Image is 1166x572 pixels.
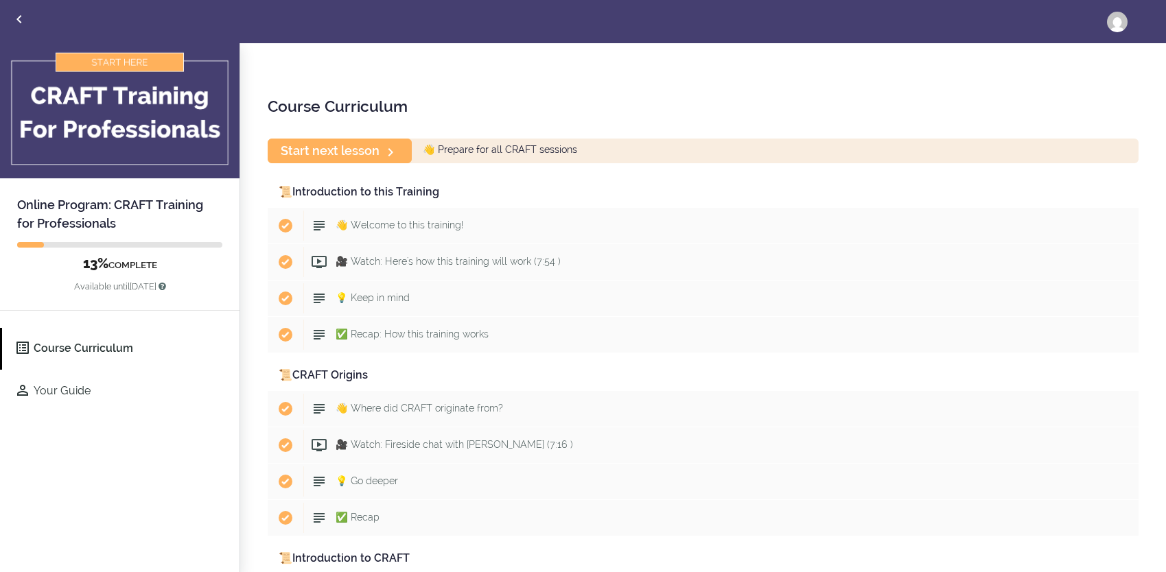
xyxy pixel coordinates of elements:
span: Completed item [268,208,303,243]
span: Completed item [268,464,303,499]
div: COMPLETE [17,255,222,293]
a: Your Guide [2,370,240,412]
a: Completed item 🎥 Watch: Fireside chat with [PERSON_NAME] (7:16 ) [268,427,1139,463]
span: Completed item [268,244,303,280]
a: Completed item 💡 Go deeper [268,464,1139,499]
div: 📜CRAFT Origins [268,360,1139,391]
a: Completed item 🎥 Watch: Here's how this training will work (7:54 ) [268,244,1139,280]
div: 📜Introduction to this Training [268,177,1139,208]
img: willie.thorman@surreyplace.ca [1107,12,1128,32]
span: ✅ Recap: How this training works [336,329,489,339]
a: Back to courses [1,1,38,41]
span: Completed item [268,500,303,536]
span: 🎥 Watch: Fireside chat with [PERSON_NAME] (7:16 ) [336,439,573,450]
span: 👋 Where did CRAFT originate from? [336,403,503,414]
a: Completed item ✅ Recap [268,500,1139,536]
a: Course Curriculum [2,328,240,370]
span: 13% [83,255,108,272]
span: 💡 Keep in mind [336,292,410,303]
a: Completed item 👋 Where did CRAFT originate from? [268,391,1139,427]
p: Available until [17,273,222,293]
span: Completed item [268,391,303,427]
span: 💡 Go deeper [336,475,398,486]
span: 👋 Welcome to this training! [336,219,463,230]
a: Completed item 👋 Welcome to this training! [268,208,1139,243]
a: Completed item ✅ Recap: How this training works [268,317,1139,353]
a: Completed item 💡 Keep in mind [268,281,1139,316]
svg: Back to courses [11,11,27,27]
a: Start next lesson [268,139,412,163]
span: Completed item [268,427,303,463]
span: [DATE] [130,281,156,291]
span: Completed item [268,317,303,353]
span: ✅ Recap [336,512,380,523]
span: 👋 Prepare for all CRAFT sessions [423,145,577,156]
span: 🎥 Watch: Here's how this training will work (7:54 ) [336,256,561,267]
span: Completed item [268,281,303,316]
h2: Course Curriculum [268,95,1139,118]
